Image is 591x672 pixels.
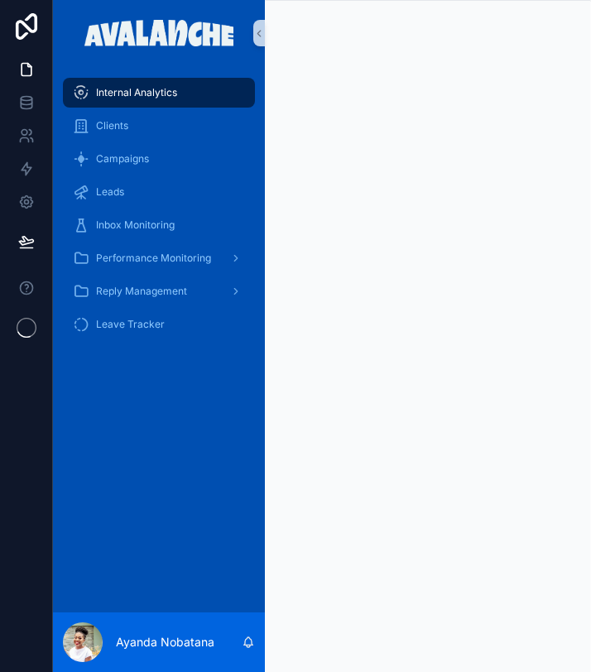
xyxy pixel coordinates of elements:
[63,78,255,108] a: Internal Analytics
[63,177,255,207] a: Leads
[96,285,187,298] span: Reply Management
[96,185,124,199] span: Leads
[116,634,214,650] p: Ayanda Nobatana
[63,310,255,339] a: Leave Tracker
[63,210,255,240] a: Inbox Monitoring
[63,111,255,141] a: Clients
[63,276,255,306] a: Reply Management
[96,86,177,99] span: Internal Analytics
[96,318,165,331] span: Leave Tracker
[96,119,128,132] span: Clients
[96,152,149,166] span: Campaigns
[53,66,265,361] div: scrollable content
[84,20,234,46] img: App logo
[96,218,175,232] span: Inbox Monitoring
[63,144,255,174] a: Campaigns
[96,252,211,265] span: Performance Monitoring
[63,243,255,273] a: Performance Monitoring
